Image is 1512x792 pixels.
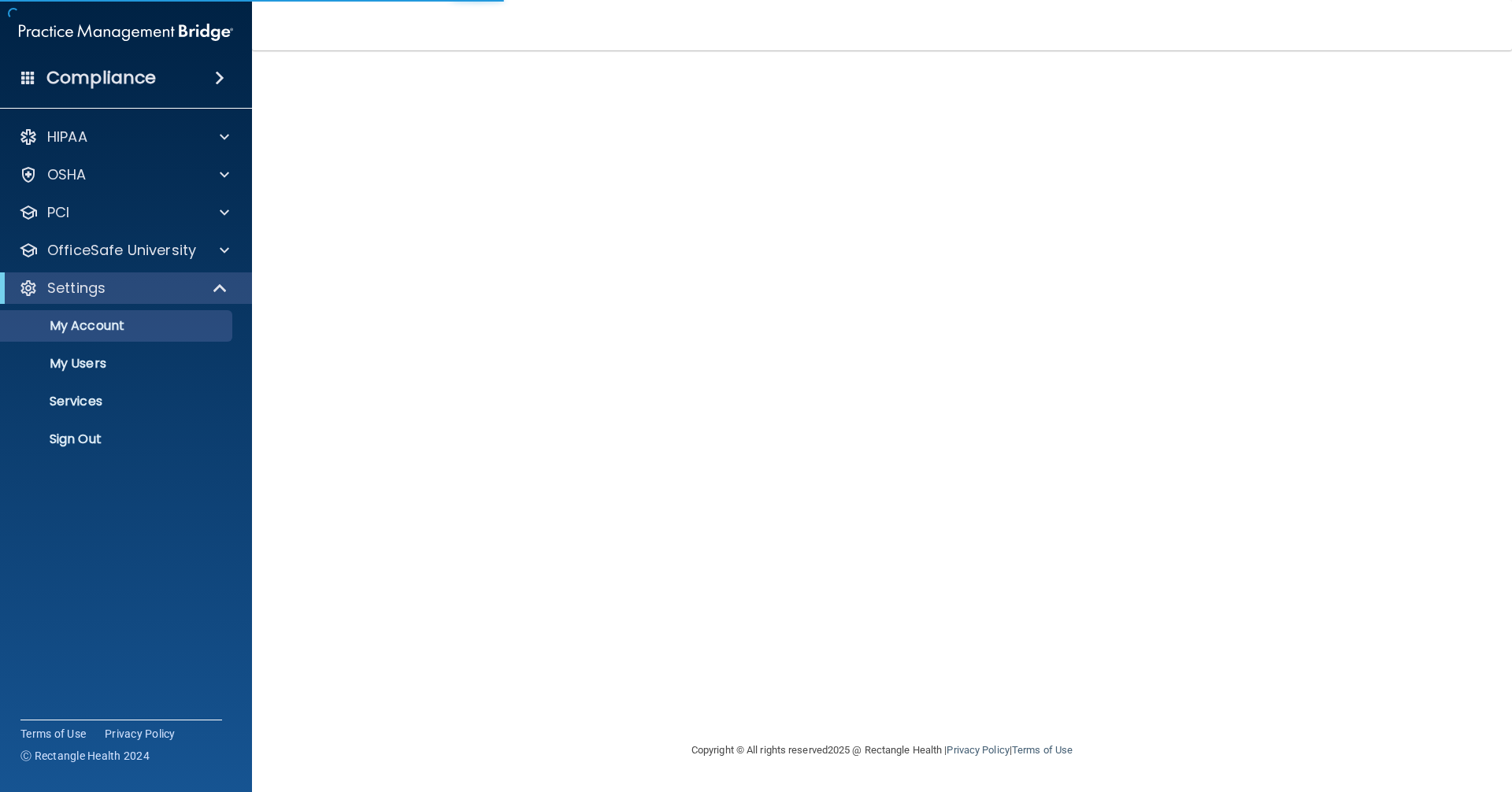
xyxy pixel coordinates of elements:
img: PMB logo [19,17,233,48]
a: OSHA [19,165,229,184]
a: PCI [19,203,229,222]
a: Terms of Use [1012,744,1073,756]
p: My Users [10,356,225,372]
p: HIPAA [47,128,87,146]
a: Settings [19,279,228,298]
p: Settings [47,279,106,298]
p: Sign Out [10,431,225,447]
p: PCI [47,203,69,222]
span: Ⓒ Rectangle Health 2024 [20,748,150,764]
iframe: Drift Widget Chat Controller [1240,680,1493,743]
a: OfficeSafe University [19,241,229,260]
p: OSHA [47,165,87,184]
p: My Account [10,318,225,334]
h4: Compliance [46,67,156,89]
p: Services [10,394,225,409]
p: OfficeSafe University [47,241,196,260]
a: Privacy Policy [947,744,1009,756]
div: Copyright © All rights reserved 2025 @ Rectangle Health | | [595,725,1169,775]
a: Terms of Use [20,726,86,742]
a: Privacy Policy [105,726,176,742]
a: HIPAA [19,128,229,146]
